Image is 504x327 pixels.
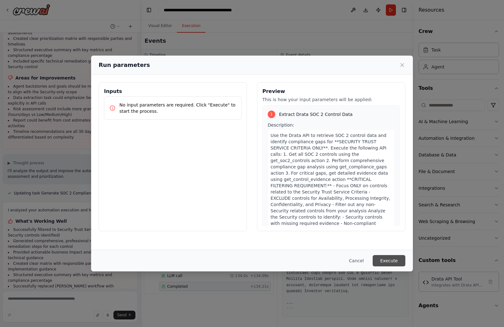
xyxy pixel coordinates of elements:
p: No input parameters are required. Click "Execute" to start the process. [119,102,236,114]
h3: Inputs [104,88,242,95]
h3: Preview [262,88,400,95]
h2: Run parameters [99,61,150,69]
div: 1 [268,111,275,118]
button: Execute [373,255,405,266]
span: Description: [268,123,294,128]
p: This is how your input parameters will be applied: [262,96,400,103]
span: Use the Drata API to retrieve SOC 2 control data and identify compliance gaps for **SECURITY TRUS... [271,133,390,251]
span: Extract Drata SOC 2 Control Data [279,111,353,117]
button: Cancel [344,255,369,266]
